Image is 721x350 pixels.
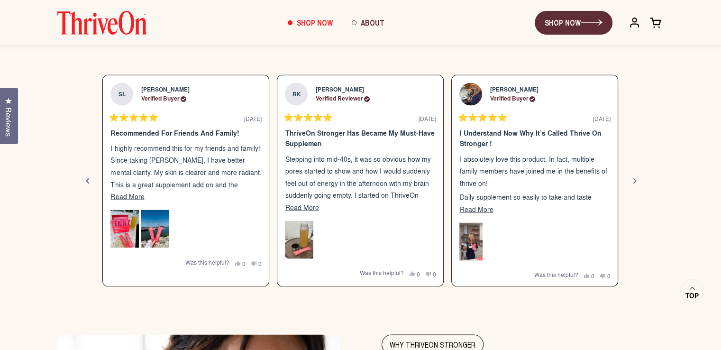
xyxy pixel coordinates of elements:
[359,268,403,276] span: Was this helpful?
[285,83,308,105] strong: RK
[685,292,699,300] span: Top
[235,259,245,266] button: 0
[342,10,394,36] a: About
[110,190,261,202] button: Read More
[459,222,483,260] img: Woman in navy blue top holding a drink and product packets in a modern kitchen with white cabinet...
[459,128,610,149] div: I understand now why it’s called Thrive On Stronger !
[141,85,189,93] strong: [PERSON_NAME]
[141,210,169,248] img: Hand holding two red ThriveOn supplement packets against a waterfront backdrop with boats and blu...
[110,191,144,201] span: Read More
[285,201,436,213] button: Read More
[425,269,436,276] button: 0
[76,74,645,287] div: Review Carousel
[459,191,610,239] p: Daily supplement so easily to take and taste delicious. My skin is radiant, hair and nails have n...
[251,259,261,266] button: 0
[110,210,139,248] img: A box of ThriveOn Stronger supplement packets in red packaging sits on a kitchen counter next to ...
[534,270,578,278] span: Was this helpful?
[141,94,189,103] div: Verified Buyer
[2,107,15,137] span: Reviews
[244,114,261,123] span: [DATE]
[622,169,645,192] button: Next
[459,203,610,215] button: Read More
[490,94,538,103] div: Verified Buyer
[110,142,261,250] p: I highly recommend this for my friends and family! Since taking [PERSON_NAME], I have better ment...
[273,74,447,286] li: Slide 4
[297,17,333,28] span: Shop Now
[315,85,364,93] strong: [PERSON_NAME]
[490,85,538,93] strong: [PERSON_NAME]
[600,271,610,278] button: 0
[110,128,261,138] div: Recommended for friends and family!
[593,114,610,123] span: [DATE]
[447,74,622,286] li: Slide 5
[185,258,229,266] span: Was this helpful?
[459,153,610,189] p: I absolutely love this product. In fact, multiple family members have joined me in the benefits o...
[99,74,273,286] li: Slide 3
[459,204,493,213] span: Read More
[285,128,436,149] div: ThriveOn Stronger has became my must-have supplemen
[285,202,319,212] span: Read More
[285,221,313,258] img: A glass bottle containing orange liquid sits on a round tray next to a black bottle cap and a pin...
[285,153,436,261] p: Stepping into mid-40s, it was so obvious how my pores started to show and how I would suddenly fe...
[278,10,342,36] a: Shop Now
[110,83,133,105] strong: SL
[409,269,420,276] button: 0
[361,17,384,28] span: About
[459,83,482,105] img: Profile picture for kelly L.
[584,271,594,278] button: 0
[315,94,369,103] div: Verified Reviewer
[76,169,99,192] button: Previous
[418,114,436,123] span: [DATE]
[535,11,612,35] a: SHOP NOW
